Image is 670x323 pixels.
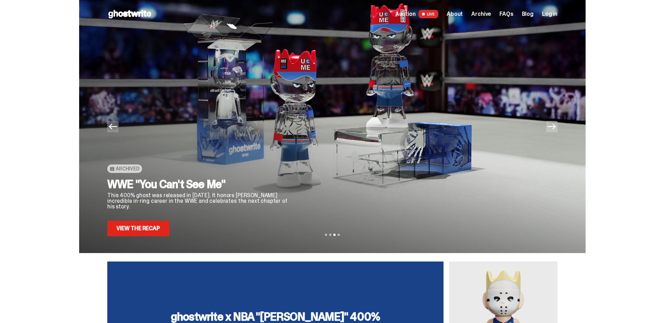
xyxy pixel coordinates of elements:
button: View slide 2 [329,234,331,236]
a: View the Recap [107,221,169,236]
a: About [447,11,463,17]
button: Next [546,121,557,132]
p: This 400% ghost was released in [DATE]. It honors [PERSON_NAME] incredible in-ring career in the ... [107,193,295,209]
a: Auction LIVE [395,10,438,18]
span: LIVE [419,10,439,18]
button: Previous [107,121,119,132]
button: View slide 1 [325,234,327,236]
a: FAQs [499,11,513,17]
h3: ghostwrite x NBA "[PERSON_NAME]" 400% [171,311,380,322]
a: Archive [471,11,491,17]
span: Archived [116,166,139,172]
button: View slide 4 [338,234,340,236]
button: View slide 3 [333,234,336,236]
span: Auction [395,11,416,17]
h2: WWE "You Can't See Me" [107,179,295,190]
a: Blog [522,11,534,17]
a: Log in [542,11,557,17]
